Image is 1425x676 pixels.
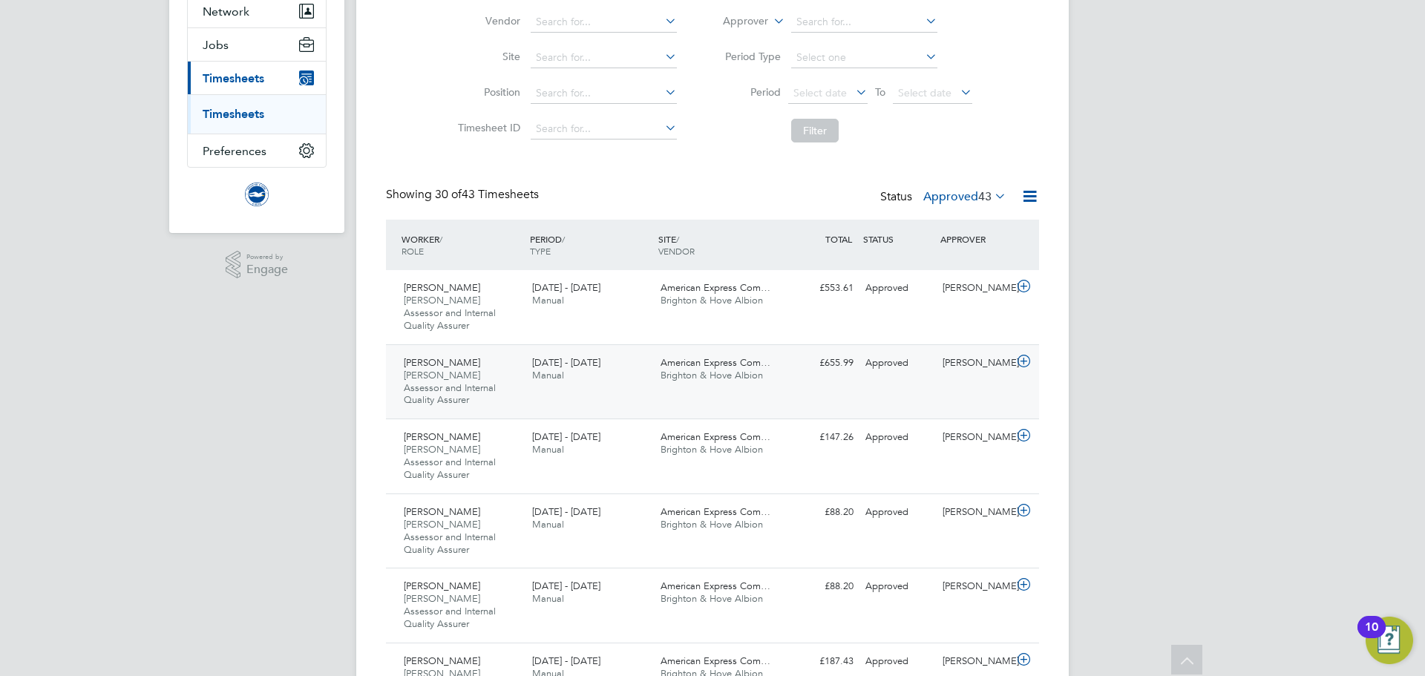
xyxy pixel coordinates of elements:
[793,86,847,99] span: Select date
[386,187,542,203] div: Showing
[782,351,859,375] div: £655.99
[404,505,480,518] span: [PERSON_NAME]
[203,144,266,158] span: Preferences
[435,187,462,202] span: 30 of
[404,369,496,407] span: [PERSON_NAME] Assessor and Internal Quality Assurer
[791,119,839,142] button: Filter
[871,82,890,102] span: To
[661,369,763,381] span: Brighton & Hove Albion
[402,245,424,257] span: ROLE
[245,183,269,206] img: brightonandhovealbion-logo-retina.png
[661,443,763,456] span: Brighton & Hove Albion
[923,189,1006,204] label: Approved
[859,226,937,252] div: STATUS
[859,351,937,375] div: Approved
[661,592,763,605] span: Brighton & Hove Albion
[188,28,326,61] button: Jobs
[531,47,677,68] input: Search for...
[655,226,783,264] div: SITE
[203,4,249,19] span: Network
[246,263,288,276] span: Engage
[1366,617,1413,664] button: Open Resource Center, 10 new notifications
[978,189,992,204] span: 43
[859,574,937,599] div: Approved
[701,14,768,29] label: Approver
[532,592,564,605] span: Manual
[439,233,442,245] span: /
[825,233,852,245] span: TOTAL
[187,183,327,206] a: Go to home page
[791,47,937,68] input: Select one
[453,14,520,27] label: Vendor
[226,251,289,279] a: Powered byEngage
[661,654,770,667] span: American Express Com…
[203,107,264,121] a: Timesheets
[532,369,564,381] span: Manual
[658,245,695,257] span: VENDOR
[661,518,763,531] span: Brighton & Hove Albion
[203,71,264,85] span: Timesheets
[782,500,859,525] div: £88.20
[782,649,859,674] div: £187.43
[782,276,859,301] div: £553.61
[526,226,655,264] div: PERIOD
[532,580,600,592] span: [DATE] - [DATE]
[532,356,600,369] span: [DATE] - [DATE]
[531,12,677,33] input: Search for...
[404,654,480,667] span: [PERSON_NAME]
[246,251,288,263] span: Powered by
[562,233,565,245] span: /
[532,443,564,456] span: Manual
[859,425,937,450] div: Approved
[937,500,1014,525] div: [PERSON_NAME]
[880,187,1009,208] div: Status
[531,119,677,140] input: Search for...
[1365,627,1378,646] div: 10
[531,83,677,104] input: Search for...
[661,430,770,443] span: American Express Com…
[532,518,564,531] span: Manual
[676,233,679,245] span: /
[532,654,600,667] span: [DATE] - [DATE]
[453,50,520,63] label: Site
[404,281,480,294] span: [PERSON_NAME]
[859,500,937,525] div: Approved
[532,294,564,306] span: Manual
[404,356,480,369] span: [PERSON_NAME]
[937,425,1014,450] div: [PERSON_NAME]
[859,276,937,301] div: Approved
[532,281,600,294] span: [DATE] - [DATE]
[404,294,496,332] span: [PERSON_NAME] Assessor and Internal Quality Assurer
[453,85,520,99] label: Position
[404,430,480,443] span: [PERSON_NAME]
[937,649,1014,674] div: [PERSON_NAME]
[937,226,1014,252] div: APPROVER
[404,592,496,630] span: [PERSON_NAME] Assessor and Internal Quality Assurer
[532,505,600,518] span: [DATE] - [DATE]
[453,121,520,134] label: Timesheet ID
[859,649,937,674] div: Approved
[661,294,763,306] span: Brighton & Hove Albion
[404,518,496,556] span: [PERSON_NAME] Assessor and Internal Quality Assurer
[188,62,326,94] button: Timesheets
[661,281,770,294] span: American Express Com…
[661,505,770,518] span: American Express Com…
[398,226,526,264] div: WORKER
[404,443,496,481] span: [PERSON_NAME] Assessor and Internal Quality Assurer
[203,38,229,52] span: Jobs
[532,430,600,443] span: [DATE] - [DATE]
[791,12,937,33] input: Search for...
[782,574,859,599] div: £88.20
[530,245,551,257] span: TYPE
[404,580,480,592] span: [PERSON_NAME]
[188,134,326,167] button: Preferences
[898,86,951,99] span: Select date
[435,187,539,202] span: 43 Timesheets
[937,574,1014,599] div: [PERSON_NAME]
[661,580,770,592] span: American Express Com…
[714,50,781,63] label: Period Type
[782,425,859,450] div: £147.26
[937,351,1014,375] div: [PERSON_NAME]
[188,94,326,134] div: Timesheets
[937,276,1014,301] div: [PERSON_NAME]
